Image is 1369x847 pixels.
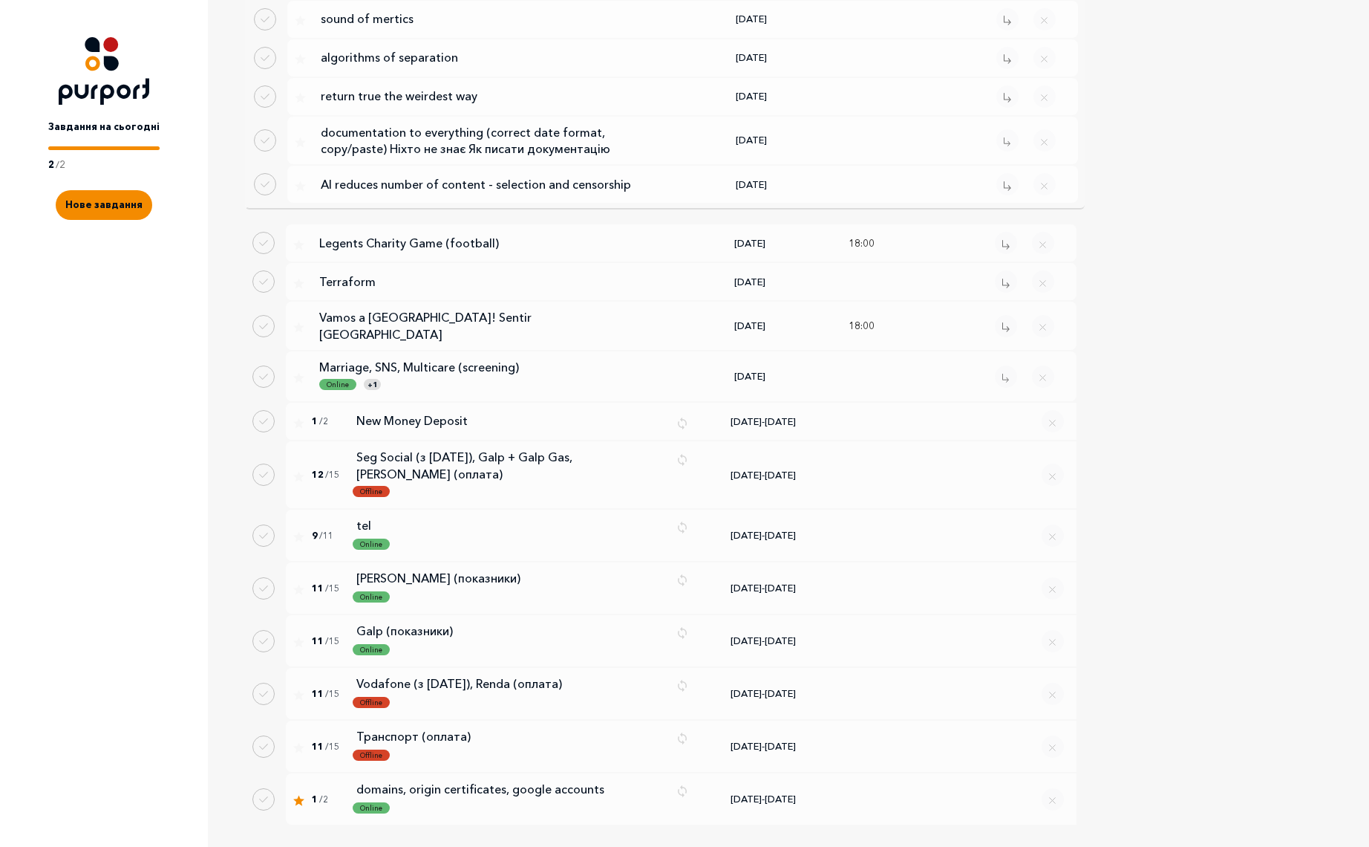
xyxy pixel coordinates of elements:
[1042,464,1064,486] button: Remove regular task
[321,88,655,104] p: return true the weirdest way
[252,366,275,388] button: Done task
[254,47,276,69] button: Done task
[304,273,676,290] a: Terraform
[995,270,1017,293] button: Remove task
[306,10,677,27] a: sound of mertics
[676,369,824,384] div: [DATE]
[254,8,276,30] button: Done task
[360,698,382,708] p: Offline
[689,634,837,649] div: [DATE] - [DATE]
[312,529,318,542] span: 9
[1042,525,1064,547] button: Remove regular task
[306,88,677,104] a: return true the weirdest way
[325,468,339,481] span: / 15
[689,792,837,807] div: [DATE] - [DATE]
[995,315,1017,337] button: Remove task
[252,270,275,293] button: Done task
[689,528,837,543] div: [DATE] - [DATE]
[676,417,689,430] img: Repeat icon
[312,468,324,481] span: 12
[1042,577,1064,600] button: Remove regular task
[319,359,653,375] p: Marriage, SNS, Multicare (screening)
[360,803,382,814] p: Online
[304,309,676,343] a: Vamos a [GEOGRAPHIC_DATA]! Sentir [GEOGRAPHIC_DATA]
[252,736,275,758] button: Done regular task
[360,750,382,761] p: Offline
[349,449,689,501] a: Seg Social (з [DATE]), Galp + Galp Gas, [PERSON_NAME] (оплата)Repeat iconOffline
[327,380,349,390] p: Online
[349,570,689,606] a: [PERSON_NAME] (показники)Repeat iconOnline
[676,319,824,334] div: [DATE]
[996,8,1019,30] button: Remove task
[689,687,837,701] div: [DATE] - [DATE]
[321,124,655,158] p: documentation to everything (correct date format, copy/paste) Ніхто не знає Як писати документацію
[254,129,276,152] button: Done task
[676,275,824,290] div: [DATE]
[252,630,275,652] button: Done regular task
[306,124,677,158] a: documentation to everything (correct date format, copy/paste) Ніхто не знає Як писати документацію
[1033,8,1056,30] button: Close popup
[676,626,689,640] img: Repeat icon
[360,487,382,497] p: Offline
[360,645,382,655] p: Online
[304,235,676,251] a: Legents Charity Game (football)
[356,449,664,482] p: Seg Social (з [DATE]), Galp + Galp Gas, [PERSON_NAME] (оплата)
[252,788,275,811] button: Done regular task
[59,37,149,105] img: Logo icon
[676,453,689,467] img: Repeat icon
[325,635,339,648] span: / 15
[48,105,160,172] a: Завдання на сьогодні2/2
[325,740,339,753] span: / 15
[676,236,824,251] div: [DATE]
[356,517,664,535] p: tel
[319,529,333,542] span: / 11
[360,592,382,603] p: Online
[996,85,1019,108] button: Remove task
[306,176,677,192] a: AI reduces number of content - selection and censorship
[689,415,837,429] div: [DATE] - [DATE]
[312,687,324,701] span: 11
[1042,736,1064,758] button: Remove regular task
[676,679,689,692] img: Repeat icon
[676,732,689,745] img: Repeat icon
[356,623,664,640] p: Galp (показники)
[1033,85,1056,108] button: Close popup
[1042,683,1064,705] button: Remove regular task
[676,574,689,587] img: Repeat icon
[356,675,664,693] p: Vodafone (з [DATE]), Renda (оплата)
[1033,129,1056,152] button: Close popup
[349,517,689,554] a: telRepeat iconOnline
[56,158,59,172] p: /
[254,173,276,195] button: Done task
[319,309,653,343] p: Vamos a [GEOGRAPHIC_DATA]! Sentir [GEOGRAPHIC_DATA]
[349,675,689,712] a: Vodafone (з [DATE]), Renda (оплата)Repeat iconOffline
[312,635,324,648] span: 11
[349,728,689,765] a: Транспорт (оплата)Repeat iconOffline
[824,319,898,334] div: 18:00
[356,728,664,746] p: Транспорт (оплата)
[360,539,382,550] p: Online
[677,133,826,148] div: [DATE]
[59,158,65,172] p: 2
[321,10,655,27] p: sound of mertics
[356,412,664,430] p: New Money Deposit
[312,415,318,428] span: 1
[1042,788,1064,811] button: Remove regular task
[349,623,689,659] a: Galp (показники)Repeat iconOnline
[321,176,655,192] p: AI reduces number of content - selection and censorship
[48,158,54,172] p: 2
[996,129,1019,152] button: Remove task
[325,687,339,701] span: / 15
[252,683,275,705] button: Done regular task
[1042,630,1064,652] button: Remove regular task
[349,412,689,430] a: New Money DepositRepeat icon
[995,366,1017,388] button: Remove task
[349,781,689,817] a: domains, origin certificates, google accountsRepeat iconOnline
[1032,270,1054,293] button: Close popup
[312,582,324,595] span: 11
[677,178,826,192] div: [DATE]
[48,120,160,134] p: Завдання на сьогодні
[824,236,898,251] div: 18:00
[996,47,1019,69] button: Remove task
[1042,410,1064,432] button: Remove regular task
